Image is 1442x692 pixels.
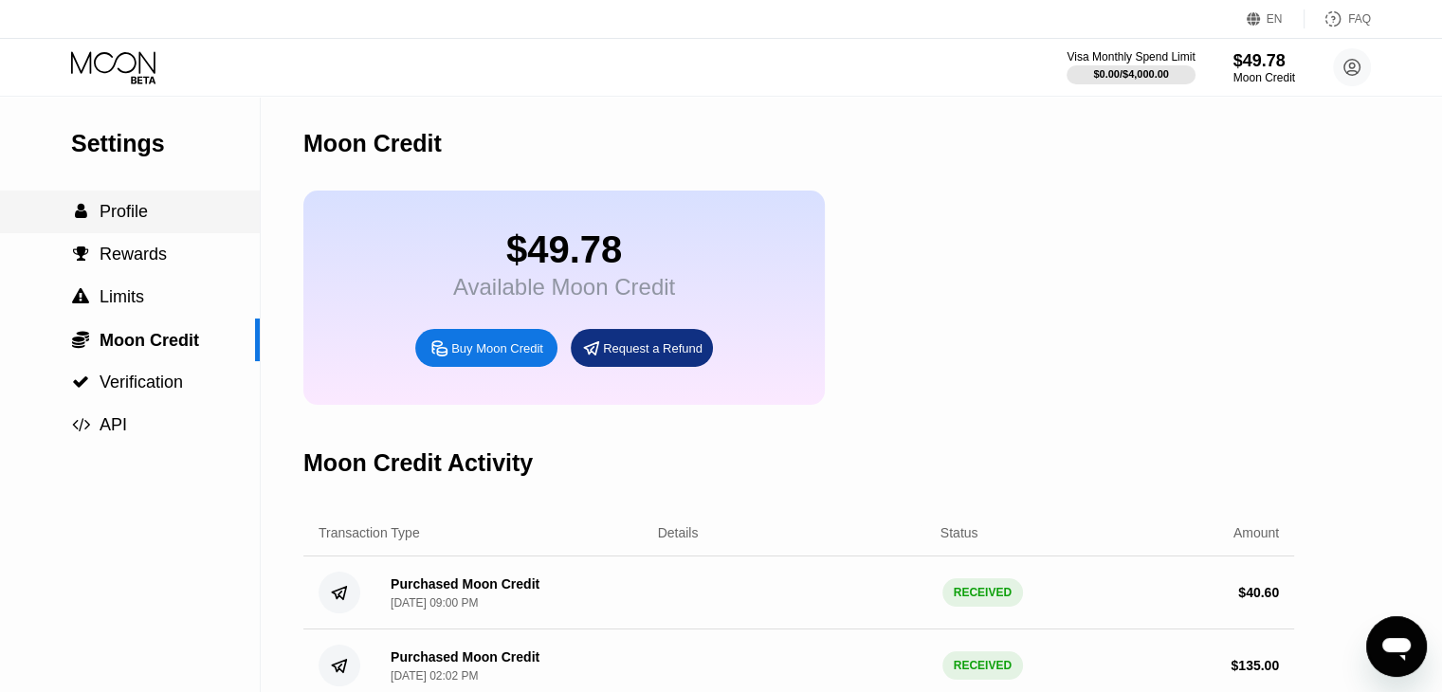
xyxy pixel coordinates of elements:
[75,203,87,220] span: 
[72,373,89,391] span: 
[391,576,539,592] div: Purchased Moon Credit
[303,449,533,477] div: Moon Credit Activity
[319,525,420,540] div: Transaction Type
[391,669,478,683] div: [DATE] 02:02 PM
[71,330,90,349] div: 
[1348,12,1371,26] div: FAQ
[415,329,557,367] div: Buy Moon Credit
[1247,9,1305,28] div: EN
[603,340,703,356] div: Request a Refund
[1233,525,1279,540] div: Amount
[1093,68,1169,80] div: $0.00 / $4,000.00
[1267,12,1283,26] div: EN
[72,330,89,349] span: 
[71,130,260,157] div: Settings
[73,246,89,263] span: 
[1233,51,1295,84] div: $49.78Moon Credit
[391,649,539,665] div: Purchased Moon Credit
[1233,51,1295,71] div: $49.78
[1233,71,1295,84] div: Moon Credit
[72,416,90,433] span: 
[71,203,90,220] div: 
[1305,9,1371,28] div: FAQ
[1067,50,1195,84] div: Visa Monthly Spend Limit$0.00/$4,000.00
[100,287,144,306] span: Limits
[100,415,127,434] span: API
[571,329,713,367] div: Request a Refund
[100,373,183,392] span: Verification
[942,651,1023,680] div: RECEIVED
[658,525,699,540] div: Details
[453,274,675,300] div: Available Moon Credit
[451,340,543,356] div: Buy Moon Credit
[453,228,675,271] div: $49.78
[71,416,90,433] div: 
[72,288,89,305] span: 
[1231,658,1279,673] div: $ 135.00
[71,373,90,391] div: 
[1067,50,1195,64] div: Visa Monthly Spend Limit
[1238,585,1279,600] div: $ 40.60
[71,246,90,263] div: 
[100,331,199,350] span: Moon Credit
[940,525,978,540] div: Status
[391,596,478,610] div: [DATE] 09:00 PM
[942,578,1023,607] div: RECEIVED
[100,202,148,221] span: Profile
[71,288,90,305] div: 
[1366,616,1427,677] iframe: Button to launch messaging window
[100,245,167,264] span: Rewards
[303,130,442,157] div: Moon Credit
